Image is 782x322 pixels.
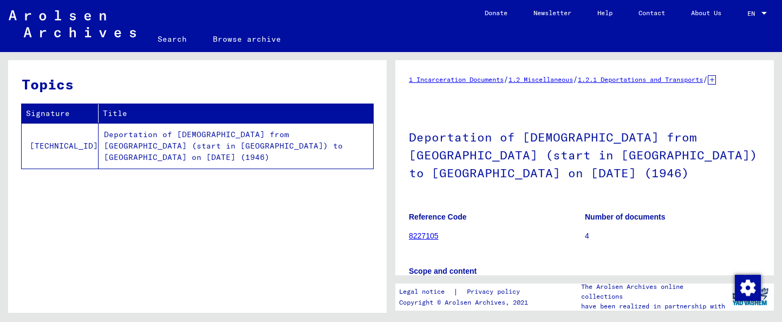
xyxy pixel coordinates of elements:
span: / [703,74,708,84]
img: Change consent [735,275,761,301]
img: Arolsen_neg.svg [9,10,136,37]
a: 1.2 Miscellaneous [509,75,573,83]
td: Deportation of [DEMOGRAPHIC_DATA] from [GEOGRAPHIC_DATA] (start in [GEOGRAPHIC_DATA]) to [GEOGRAP... [99,123,373,169]
a: 8227105 [409,231,439,240]
span: / [504,74,509,84]
p: Copyright © Arolsen Archives, 2021 [399,298,533,307]
b: Reference Code [409,212,467,221]
b: Scope and content [409,267,477,275]
a: Browse archive [200,26,294,52]
th: Signature [22,104,99,123]
b: Number of documents [585,212,666,221]
img: yv_logo.png [730,283,771,310]
span: EN [747,10,759,17]
p: 4 [585,230,760,242]
th: Title [99,104,373,123]
span: / [573,74,578,84]
a: Privacy policy [458,286,533,298]
td: [TECHNICAL_ID] [22,123,99,169]
div: Change consent [734,274,760,300]
a: 1 Incarceration Documents [409,75,504,83]
a: Search [145,26,200,52]
a: 1.2.1 Deportations and Transports [578,75,703,83]
p: The Arolsen Archives online collections [581,282,727,301]
a: Legal notice [399,286,453,298]
h3: Topics [22,74,373,95]
div: | [399,286,533,298]
h1: Deportation of [DEMOGRAPHIC_DATA] from [GEOGRAPHIC_DATA] (start in [GEOGRAPHIC_DATA]) to [GEOGRAP... [409,112,760,196]
p: have been realized in partnership with [581,301,727,311]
